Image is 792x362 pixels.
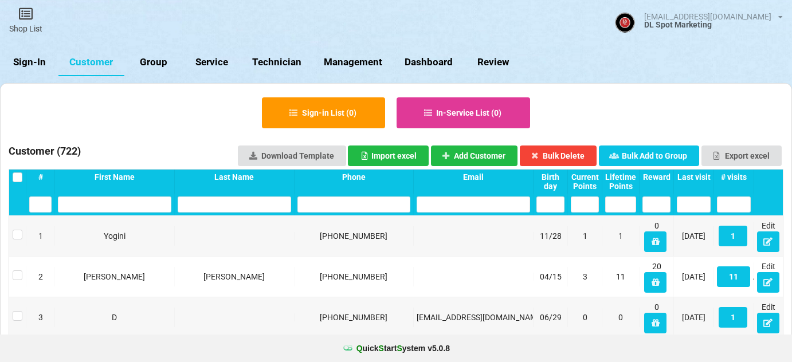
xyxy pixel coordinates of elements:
div: Birth day [536,172,564,191]
a: Group [124,49,183,76]
div: 0 [605,312,636,323]
div: 0 [642,301,671,333]
div: 1 [571,230,599,242]
div: 0 [571,312,599,323]
div: Edit [757,220,780,252]
button: 1 [719,226,747,246]
div: Lifetime Points [605,172,636,191]
a: Technician [241,49,313,76]
button: Export excel [701,145,782,166]
div: [PERSON_NAME] [178,271,291,282]
a: Dashboard [394,49,464,76]
h3: Customer ( 722 ) [9,144,81,162]
div: Import excel [360,152,417,160]
img: favicon.ico [342,343,354,354]
div: [PHONE_NUMBER] [297,230,411,242]
div: Email [417,172,530,182]
div: [DATE] [677,271,711,282]
div: 20 [642,261,671,293]
button: Add Customer [431,145,518,166]
div: 11 [605,271,636,282]
div: 04/15 [536,271,564,282]
button: Bulk Delete [520,145,597,166]
a: Customer [58,49,124,76]
div: 1 [605,230,636,242]
div: [EMAIL_ADDRESS][DOMAIN_NAME] [644,13,771,21]
div: # [29,172,52,182]
div: 06/29 [536,312,564,323]
span: Q [356,344,363,353]
div: [PERSON_NAME] [58,271,171,282]
div: Last Name [178,172,291,182]
div: 2 [29,271,52,282]
div: 1 [29,230,52,242]
button: In-Service List (0) [397,97,531,128]
a: Download Template [238,145,346,166]
a: Management [313,49,394,76]
div: First Name [58,172,171,182]
span: S [397,344,402,353]
div: Edit [757,261,780,293]
div: [PHONE_NUMBER] [297,271,411,282]
div: [EMAIL_ADDRESS][DOMAIN_NAME] [417,312,530,323]
div: # visits [717,172,751,182]
img: ACg8ocJBJY4Ud2iSZOJ0dI7f7WKL7m7EXPYQEjkk1zIsAGHMA41r1c4--g=s96-c [615,13,635,33]
a: Review [464,49,522,76]
div: 3 [29,312,52,323]
div: Reward [642,172,671,182]
div: 11/28 [536,230,564,242]
button: Bulk Add to Group [599,145,700,166]
span: S [379,344,384,353]
button: Sign-in List (0) [262,97,385,128]
div: 3 [571,271,599,282]
div: Last visit [677,172,711,182]
a: Service [183,49,241,76]
div: D [58,312,171,323]
div: [PHONE_NUMBER] [297,312,411,323]
div: Current Points [571,172,599,191]
div: Edit [757,301,780,333]
div: Phone [297,172,411,182]
div: [DATE] [677,230,711,242]
div: DL Spot Marketing [644,21,783,29]
button: Import excel [348,145,429,166]
div: 0 [642,220,671,252]
div: Yogini [58,230,171,242]
b: uick tart ystem v 5.0.8 [356,343,450,354]
button: 1 [719,307,747,328]
button: 11 [717,266,750,287]
div: [DATE] [677,312,711,323]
